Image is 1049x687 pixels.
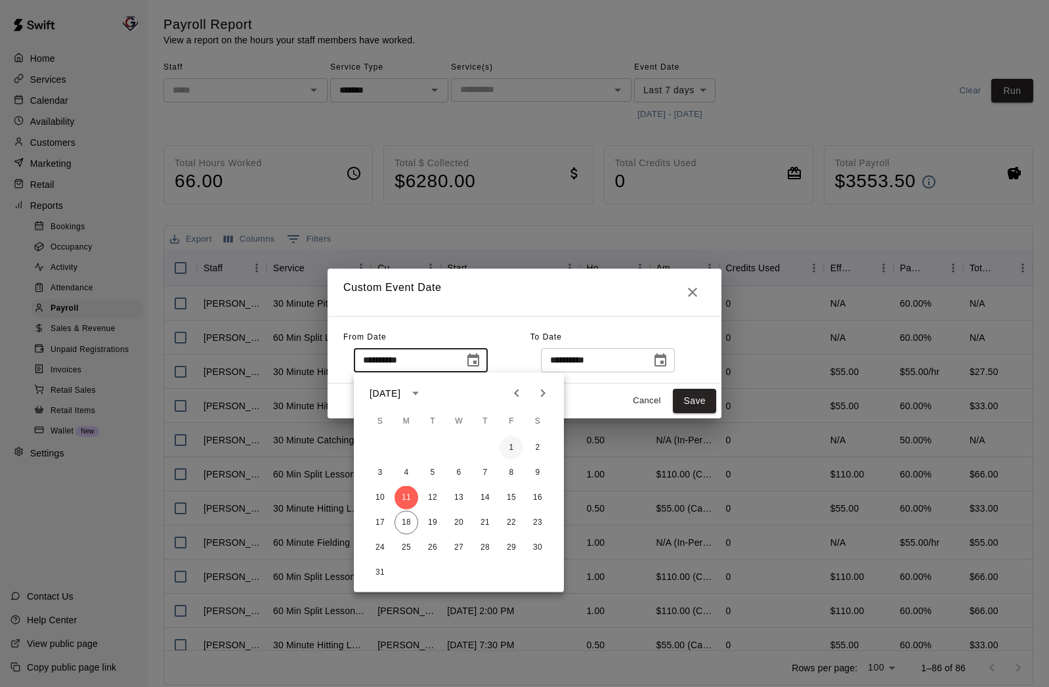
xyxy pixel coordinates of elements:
[460,347,486,374] button: Choose date, selected date is Aug 11, 2025
[473,511,497,535] button: 21
[473,486,497,510] button: 14
[421,536,444,560] button: 26
[395,461,418,485] button: 4
[500,436,523,460] button: 1
[368,561,392,585] button: 31
[395,409,418,435] span: Monday
[500,511,523,535] button: 22
[626,391,668,411] button: Cancel
[526,511,549,535] button: 23
[447,486,471,510] button: 13
[404,382,427,405] button: calendar view is open, switch to year view
[503,380,530,407] button: Previous month
[473,536,497,560] button: 28
[368,461,392,485] button: 3
[500,536,523,560] button: 29
[647,347,674,374] button: Choose date, selected date is Aug 18, 2025
[526,436,549,460] button: 2
[526,536,549,560] button: 30
[328,269,721,316] h2: Custom Event Date
[368,409,392,435] span: Sunday
[530,332,562,342] span: To Date
[395,486,418,510] button: 11
[368,536,392,560] button: 24
[530,380,556,407] button: Next month
[473,461,497,485] button: 7
[500,486,523,510] button: 15
[421,461,444,485] button: 5
[421,511,444,535] button: 19
[370,386,400,400] div: [DATE]
[447,409,471,435] span: Wednesday
[673,389,716,413] button: Save
[395,536,418,560] button: 25
[368,511,392,535] button: 17
[679,279,706,305] button: Close
[447,511,471,535] button: 20
[343,332,387,342] span: From Date
[421,486,444,510] button: 12
[500,409,523,435] span: Friday
[447,461,471,485] button: 6
[368,486,392,510] button: 10
[447,536,471,560] button: 27
[473,409,497,435] span: Thursday
[526,486,549,510] button: 16
[526,409,549,435] span: Saturday
[500,461,523,485] button: 8
[421,409,444,435] span: Tuesday
[526,461,549,485] button: 9
[395,511,418,535] button: 18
